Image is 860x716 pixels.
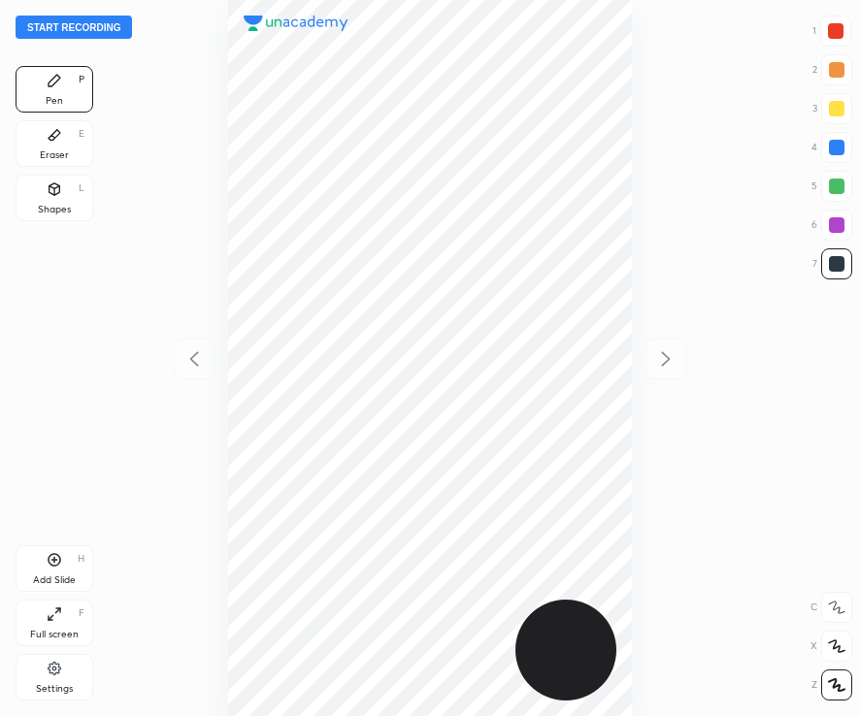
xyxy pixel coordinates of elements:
img: logo.38c385cc.svg [244,16,348,31]
div: Z [811,669,852,700]
div: F [79,608,84,618]
div: 7 [812,248,852,279]
div: H [78,554,84,564]
div: X [810,631,852,662]
div: E [79,129,84,139]
div: 4 [811,132,852,163]
div: Full screen [30,630,79,639]
div: Shapes [38,205,71,214]
div: 3 [812,93,852,124]
button: Start recording [16,16,132,39]
div: 5 [811,171,852,202]
div: P [79,75,84,84]
div: 1 [812,16,851,47]
div: Add Slide [33,575,76,585]
div: 6 [811,210,852,241]
div: Settings [36,684,73,694]
div: Pen [46,96,63,106]
div: C [810,592,852,623]
div: L [79,183,84,193]
div: 2 [812,54,852,85]
div: Eraser [40,150,69,160]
